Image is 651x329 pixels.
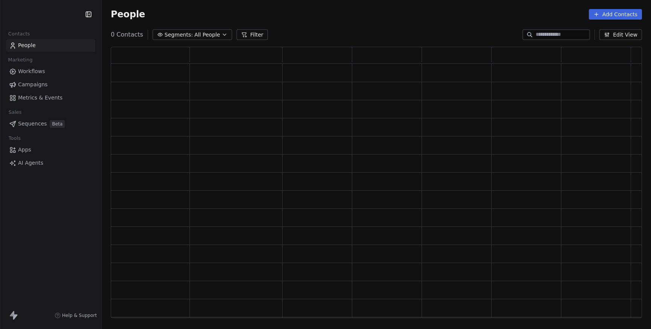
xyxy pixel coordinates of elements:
span: Contacts [5,28,33,40]
a: SequencesBeta [6,118,95,130]
span: Sequences [18,120,47,128]
span: Metrics & Events [18,94,63,102]
span: Help & Support [62,312,97,318]
a: Workflows [6,65,95,78]
a: Help & Support [55,312,97,318]
span: People [111,9,145,20]
button: Filter [237,29,268,40]
span: Apps [18,146,31,154]
span: Workflows [18,67,45,75]
a: Campaigns [6,78,95,91]
button: Add Contacts [589,9,642,20]
span: Sales [5,107,25,118]
span: All People [194,31,220,39]
a: People [6,39,95,52]
span: AI Agents [18,159,43,167]
a: Apps [6,144,95,156]
span: 0 Contacts [111,30,143,39]
span: Tools [5,133,24,144]
a: AI Agents [6,157,95,169]
span: Marketing [5,54,36,66]
span: Campaigns [18,81,47,89]
span: People [18,41,36,49]
button: Edit View [599,29,642,40]
span: Beta [50,120,65,128]
a: Metrics & Events [6,92,95,104]
span: Segments: [165,31,193,39]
